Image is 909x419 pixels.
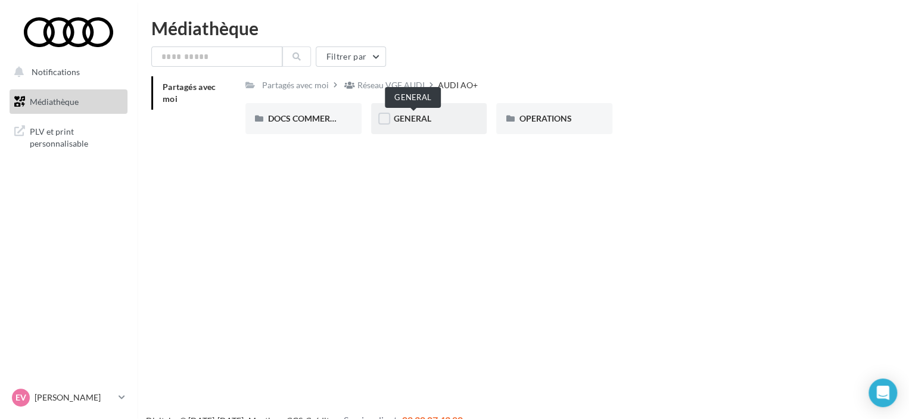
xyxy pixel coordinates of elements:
[868,378,897,407] div: Open Intercom Messenger
[151,19,895,37] div: Médiathèque
[32,67,80,77] span: Notifications
[385,87,441,108] div: GENERAL
[30,123,123,149] span: PLV et print personnalisable
[438,79,478,91] div: AUDI AO+
[163,82,216,104] span: Partagés avec moi
[357,79,425,91] div: Réseau VGF AUDI
[15,392,26,404] span: EV
[394,113,431,123] span: GENERAL
[316,46,386,67] button: Filtrer par
[35,392,114,404] p: [PERSON_NAME]
[10,386,127,409] a: EV [PERSON_NAME]
[30,97,79,107] span: Médiathèque
[7,89,130,114] a: Médiathèque
[268,113,356,123] span: DOCS COMMERCIAUX
[519,113,571,123] span: OPERATIONS
[7,119,130,154] a: PLV et print personnalisable
[262,79,329,91] div: Partagés avec moi
[7,60,125,85] button: Notifications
